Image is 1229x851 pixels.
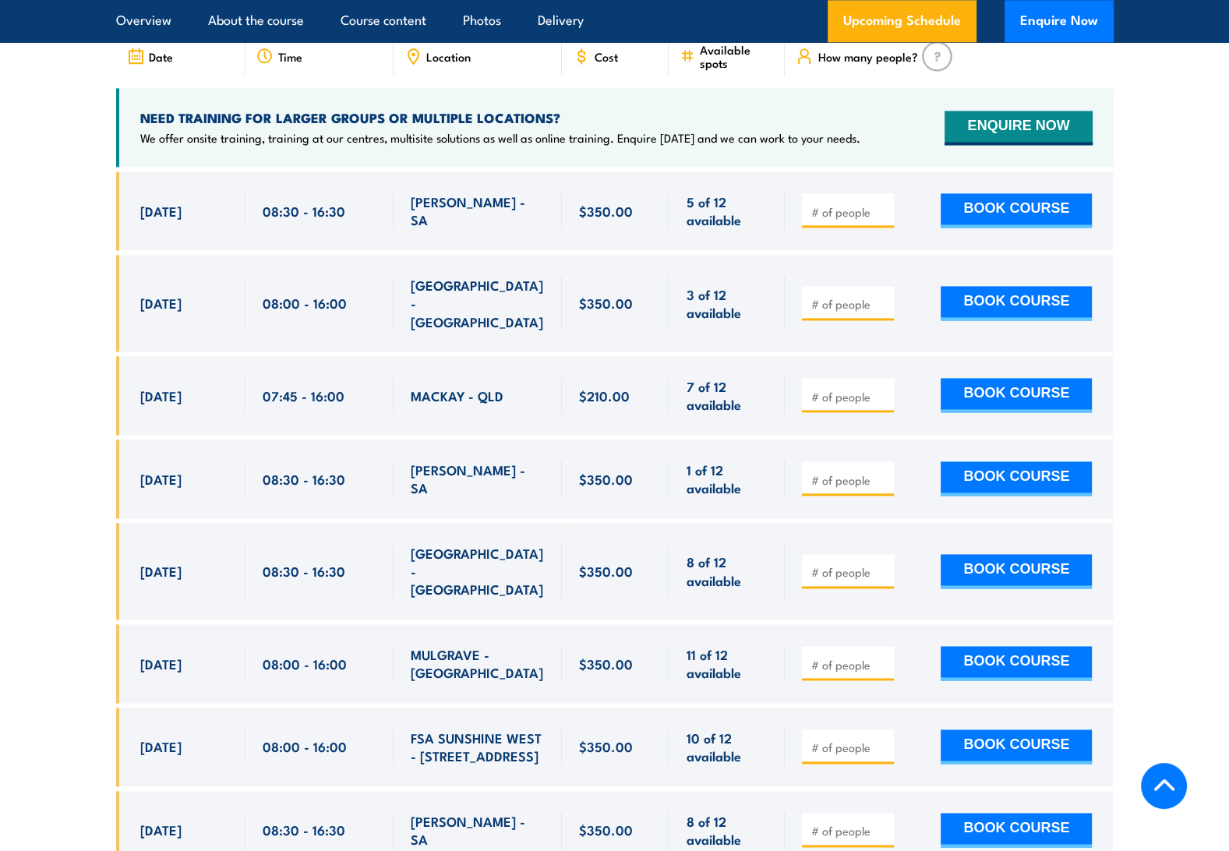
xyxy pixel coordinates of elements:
span: 7 of 12 available [686,377,768,414]
button: BOOK COURSE [941,813,1092,847]
span: [DATE] [140,821,182,839]
span: 07:45 - 16:00 [263,387,344,404]
button: BOOK COURSE [941,378,1092,412]
input: # of people [811,657,888,673]
input: # of people [811,823,888,839]
input: # of people [811,389,888,404]
span: 08:00 - 16:00 [263,737,347,755]
span: $350.00 [579,294,633,312]
span: Time [278,50,302,63]
button: BOOK COURSE [941,193,1092,228]
span: 08:30 - 16:30 [263,821,345,839]
span: 10 of 12 available [686,729,768,765]
span: [GEOGRAPHIC_DATA] - [GEOGRAPHIC_DATA] [411,544,545,599]
input: # of people [811,472,888,488]
span: How many people? [818,50,917,63]
span: $350.00 [579,821,633,839]
span: [PERSON_NAME] - SA [411,192,545,229]
span: [PERSON_NAME] - SA [411,812,545,849]
p: We offer onsite training, training at our centres, multisite solutions as well as online training... [140,130,860,146]
button: BOOK COURSE [941,286,1092,320]
span: [DATE] [140,562,182,580]
span: [DATE] [140,655,182,673]
span: 11 of 12 available [686,645,768,682]
button: BOOK COURSE [941,461,1092,496]
input: # of people [811,564,888,580]
span: 5 of 12 available [686,192,768,229]
span: Date [149,50,173,63]
span: 08:30 - 16:30 [263,470,345,488]
span: $350.00 [579,202,633,220]
span: [DATE] [140,737,182,755]
span: MACKAY - QLD [411,387,503,404]
span: [DATE] [140,470,182,488]
span: 3 of 12 available [686,285,768,322]
span: $350.00 [579,470,633,488]
span: $350.00 [579,562,633,580]
button: BOOK COURSE [941,554,1092,588]
span: $350.00 [579,737,633,755]
span: [DATE] [140,294,182,312]
span: Cost [595,50,618,63]
span: Location [426,50,471,63]
button: BOOK COURSE [941,729,1092,764]
span: [PERSON_NAME] - SA [411,461,545,497]
span: Available spots [700,43,774,69]
h4: NEED TRAINING FOR LARGER GROUPS OR MULTIPLE LOCATIONS? [140,109,860,126]
span: $210.00 [579,387,630,404]
span: 8 of 12 available [686,553,768,589]
span: 08:00 - 16:00 [263,294,347,312]
span: MULGRAVE - [GEOGRAPHIC_DATA] [411,645,545,682]
input: # of people [811,204,888,220]
button: BOOK COURSE [941,646,1092,680]
span: FSA SUNSHINE WEST - [STREET_ADDRESS] [411,729,545,765]
span: [DATE] [140,387,182,404]
span: 08:00 - 16:00 [263,655,347,673]
span: $350.00 [579,655,633,673]
span: 8 of 12 available [686,812,768,849]
input: # of people [811,296,888,312]
span: 08:30 - 16:30 [263,562,345,580]
span: [GEOGRAPHIC_DATA] - [GEOGRAPHIC_DATA] [411,276,545,330]
span: [DATE] [140,202,182,220]
span: 08:30 - 16:30 [263,202,345,220]
span: 1 of 12 available [686,461,768,497]
button: ENQUIRE NOW [945,111,1092,145]
input: # of people [811,740,888,755]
